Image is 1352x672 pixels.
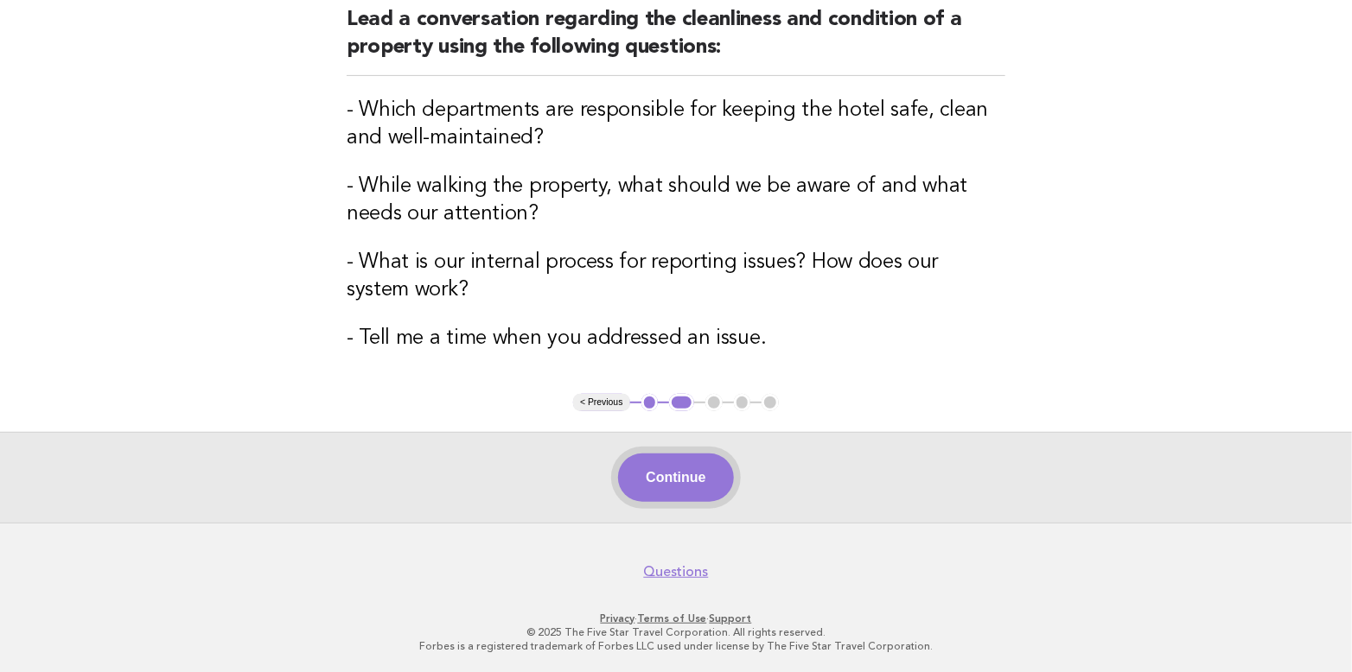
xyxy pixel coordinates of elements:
p: © 2025 The Five Star Travel Corporation. All rights reserved. [147,625,1205,639]
a: Questions [644,563,709,580]
a: Privacy [601,612,635,624]
p: · · [147,612,1205,625]
h3: - While walking the property, what should we be aware of and what needs our attention? [347,173,1005,228]
h3: - What is our internal process for reporting issues? How does our system work? [347,249,1005,304]
a: Support [710,612,752,624]
button: < Previous [573,394,629,411]
p: Forbes is a registered trademark of Forbes LLC used under license by The Five Star Travel Corpora... [147,639,1205,653]
button: Continue [618,453,733,502]
a: Terms of Use [638,612,707,624]
button: 2 [669,394,694,411]
button: 1 [641,394,659,411]
h2: Lead a conversation regarding the cleanliness and condition of a property using the following que... [347,6,1005,76]
h3: - Which departments are responsible for keeping the hotel safe, clean and well-maintained? [347,97,1005,152]
h3: - Tell me a time when you addressed an issue. [347,325,1005,352]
